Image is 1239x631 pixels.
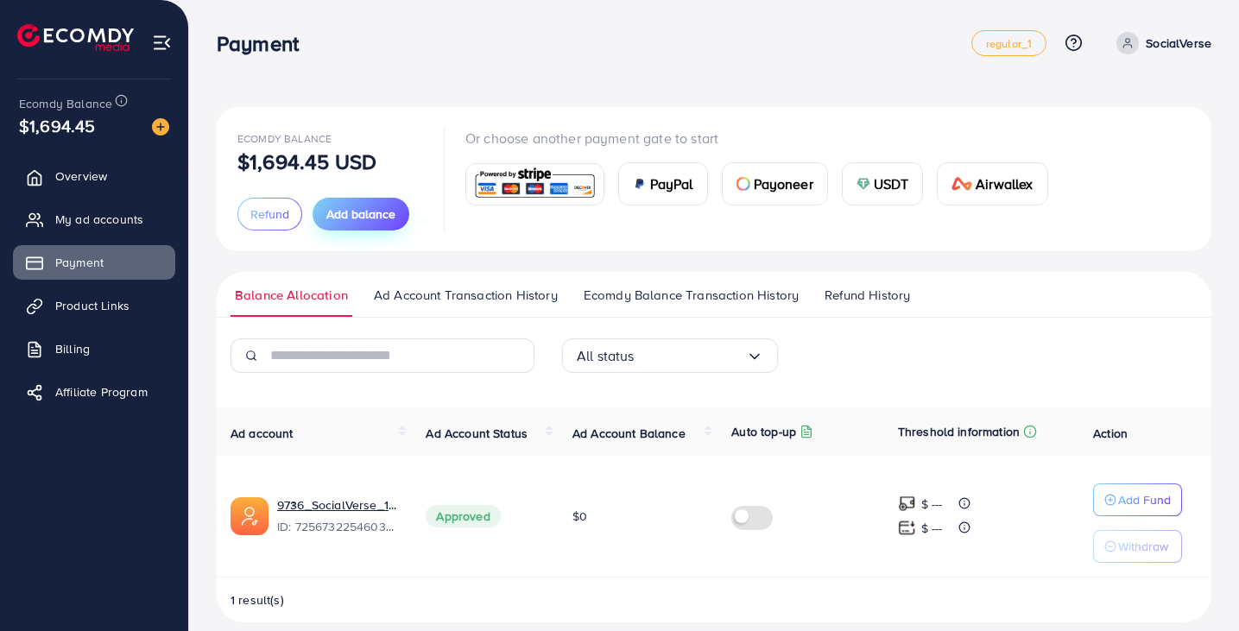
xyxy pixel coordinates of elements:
[1118,489,1171,510] p: Add Fund
[1093,425,1128,442] span: Action
[633,177,647,191] img: card
[237,131,332,146] span: Ecomdy Balance
[152,118,169,136] img: image
[217,31,313,56] h3: Payment
[426,425,528,442] span: Ad Account Status
[231,497,269,535] img: ic-ads-acc.e4c84228.svg
[237,198,302,230] button: Refund
[898,495,916,513] img: top-up amount
[55,254,104,271] span: Payment
[937,162,1047,205] a: cardAirwallex
[986,38,1032,49] span: regular_1
[898,421,1020,442] p: Threshold information
[426,505,500,527] span: Approved
[13,202,175,237] a: My ad accounts
[951,177,972,191] img: card
[13,159,175,193] a: Overview
[1093,483,1182,516] button: Add Fund
[1146,33,1211,54] p: SocialVerse
[1118,536,1168,557] p: Withdraw
[55,297,130,314] span: Product Links
[736,177,750,191] img: card
[231,591,284,609] span: 1 result(s)
[842,162,924,205] a: cardUSDT
[572,508,587,525] span: $0
[618,162,708,205] a: cardPayPal
[471,166,598,203] img: card
[13,331,175,366] a: Billing
[976,174,1033,194] span: Airwallex
[635,343,746,369] input: Search for option
[326,205,395,223] span: Add balance
[874,174,909,194] span: USDT
[250,205,289,223] span: Refund
[1093,530,1182,563] button: Withdraw
[650,174,693,194] span: PayPal
[1166,553,1226,618] iframe: Chat
[55,211,143,228] span: My ad accounts
[237,151,376,172] p: $1,694.45 USD
[921,494,943,514] p: $ ---
[971,30,1046,56] a: regular_1
[825,286,910,305] span: Refund History
[1109,32,1211,54] a: SocialVerse
[722,162,828,205] a: cardPayoneer
[313,198,409,230] button: Add balance
[857,177,870,191] img: card
[577,343,635,369] span: All status
[277,496,398,536] div: <span class='underline'>9736_SocialVerse_1689589652848</span></br>7256732254603329537
[235,286,348,305] span: Balance Allocation
[731,421,796,442] p: Auto top-up
[13,288,175,323] a: Product Links
[55,383,148,401] span: Affiliate Program
[13,375,175,409] a: Affiliate Program
[465,128,1062,148] p: Or choose another payment gate to start
[17,24,134,51] img: logo
[374,286,558,305] span: Ad Account Transaction History
[55,340,90,357] span: Billing
[584,286,799,305] span: Ecomdy Balance Transaction History
[277,518,398,535] span: ID: 7256732254603329537
[754,174,813,194] span: Payoneer
[19,113,95,138] span: $1,694.45
[921,518,943,539] p: $ ---
[13,245,175,280] a: Payment
[465,163,604,205] a: card
[152,33,172,53] img: menu
[898,519,916,537] img: top-up amount
[277,496,398,514] a: 9736_SocialVerse_1689589652848
[231,425,294,442] span: Ad account
[55,167,107,185] span: Overview
[19,95,112,112] span: Ecomdy Balance
[572,425,686,442] span: Ad Account Balance
[562,338,778,373] div: Search for option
